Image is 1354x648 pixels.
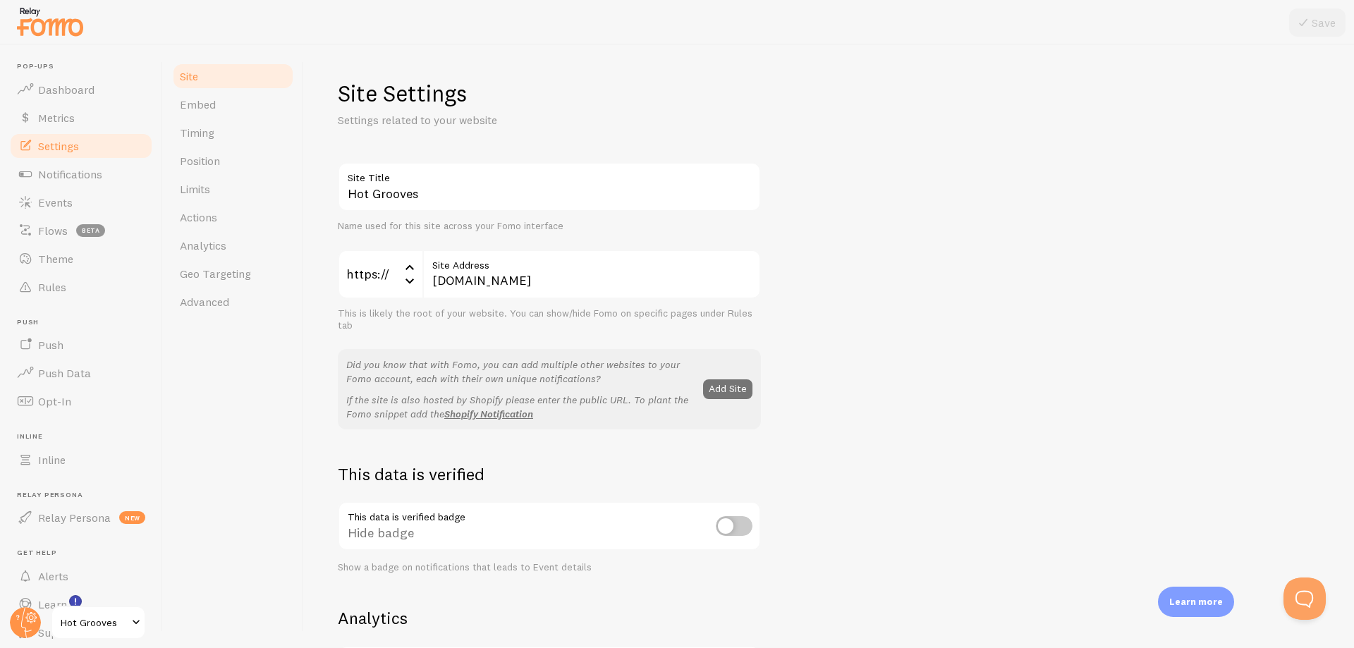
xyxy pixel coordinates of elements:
[703,379,752,399] button: Add Site
[338,463,761,485] h2: This data is verified
[15,4,85,39] img: fomo-relay-logo-orange.svg
[171,175,295,203] a: Limits
[8,160,154,188] a: Notifications
[346,393,695,421] p: If the site is also hosted by Shopify please enter the public URL. To plant the Fomo snippet add the
[338,501,761,553] div: Hide badge
[171,90,295,118] a: Embed
[38,597,67,611] span: Learn
[17,491,154,500] span: Relay Persona
[180,210,217,224] span: Actions
[8,245,154,273] a: Theme
[180,154,220,168] span: Position
[346,357,695,386] p: Did you know that with Fomo, you can add multiple other websites to your Fomo account, each with ...
[17,62,154,71] span: Pop-ups
[180,182,210,196] span: Limits
[38,167,102,181] span: Notifications
[8,188,154,216] a: Events
[338,112,676,128] p: Settings related to your website
[8,359,154,387] a: Push Data
[8,273,154,301] a: Rules
[38,195,73,209] span: Events
[38,280,66,294] span: Rules
[8,446,154,474] a: Inline
[51,606,146,640] a: Hot Grooves
[180,267,251,281] span: Geo Targeting
[8,562,154,590] a: Alerts
[171,118,295,147] a: Timing
[171,231,295,259] a: Analytics
[38,569,68,583] span: Alerts
[8,132,154,160] a: Settings
[119,511,145,524] span: new
[1158,587,1234,617] div: Learn more
[8,331,154,359] a: Push
[338,561,761,574] div: Show a badge on notifications that leads to Event details
[69,595,82,608] svg: <p>Watch New Feature Tutorials!</p>
[1169,595,1223,609] p: Learn more
[17,549,154,558] span: Get Help
[61,614,128,631] span: Hot Grooves
[38,82,94,97] span: Dashboard
[8,75,154,104] a: Dashboard
[38,252,73,266] span: Theme
[338,307,761,332] div: This is likely the root of your website. You can show/hide Fomo on specific pages under Rules tab
[180,126,214,140] span: Timing
[444,408,533,420] a: Shopify Notification
[8,387,154,415] a: Opt-In
[8,590,154,618] a: Learn
[171,62,295,90] a: Site
[38,453,66,467] span: Inline
[171,203,295,231] a: Actions
[76,224,105,237] span: beta
[171,147,295,175] a: Position
[180,97,216,111] span: Embed
[171,259,295,288] a: Geo Targeting
[17,318,154,327] span: Push
[38,511,111,525] span: Relay Persona
[8,503,154,532] a: Relay Persona new
[180,295,229,309] span: Advanced
[180,238,226,252] span: Analytics
[8,216,154,245] a: Flows beta
[38,338,63,352] span: Push
[338,250,422,299] div: https://
[38,366,91,380] span: Push Data
[422,250,761,274] label: Site Address
[338,79,761,108] h1: Site Settings
[1283,577,1326,620] iframe: Help Scout Beacon - Open
[38,394,71,408] span: Opt-In
[422,250,761,299] input: myhonestcompany.com
[171,288,295,316] a: Advanced
[180,69,198,83] span: Site
[38,224,68,238] span: Flows
[338,607,761,629] h2: Analytics
[338,162,761,186] label: Site Title
[8,104,154,132] a: Metrics
[38,111,75,125] span: Metrics
[338,220,761,233] div: Name used for this site across your Fomo interface
[17,432,154,441] span: Inline
[38,139,79,153] span: Settings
